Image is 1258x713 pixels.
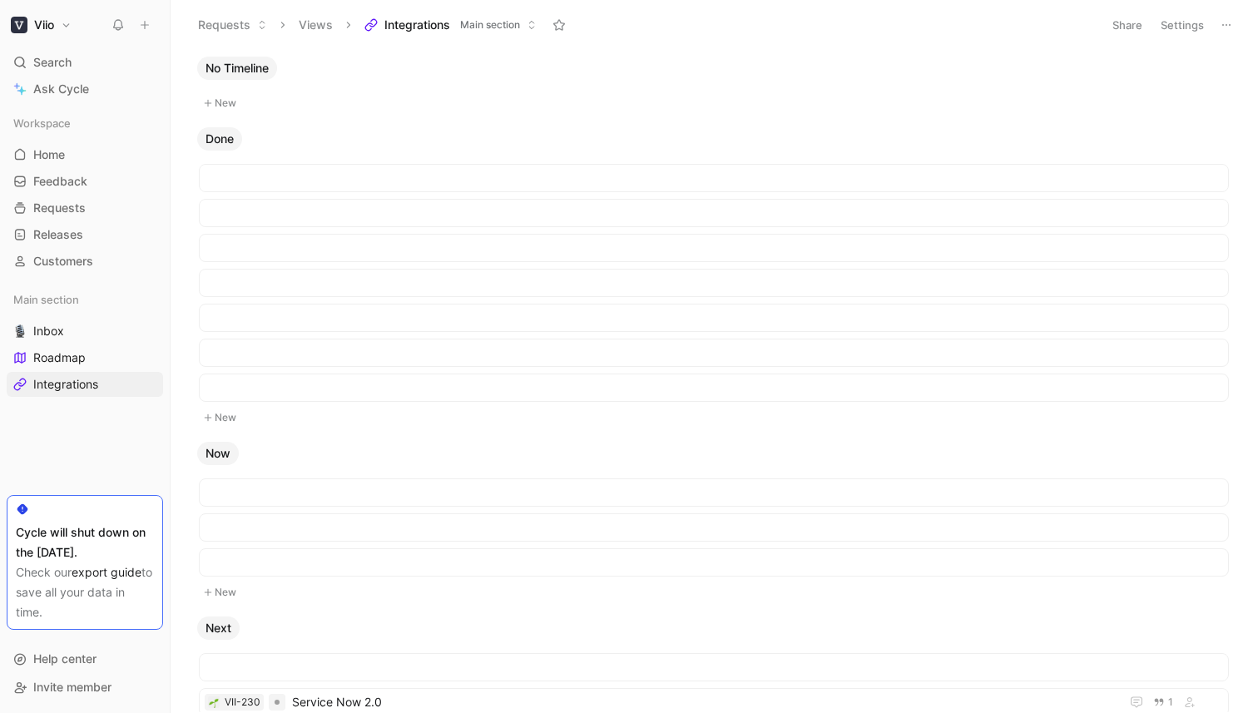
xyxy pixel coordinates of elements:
[7,13,76,37] button: ViioViio
[7,169,163,194] a: Feedback
[7,77,163,102] a: Ask Cycle
[197,93,1231,113] button: New
[206,620,231,636] span: Next
[10,321,30,341] button: 🎙️
[197,442,239,465] button: Now
[7,142,163,167] a: Home
[13,324,27,338] img: 🎙️
[7,345,163,370] a: Roadmap
[7,319,163,344] a: 🎙️Inbox
[33,651,97,666] span: Help center
[209,698,219,708] img: 🌱
[33,146,65,163] span: Home
[34,17,54,32] h1: Viio
[206,131,234,147] span: Done
[7,675,163,700] div: Invite member
[291,12,340,37] button: Views
[33,349,86,366] span: Roadmap
[191,442,1237,603] div: NowNew
[13,115,71,131] span: Workspace
[208,696,220,708] button: 🌱
[7,287,163,397] div: Main section🎙️InboxRoadmapIntegrations
[357,12,544,37] button: IntegrationsMain section
[191,12,275,37] button: Requests
[16,562,154,622] div: Check our to save all your data in time.
[13,291,79,308] span: Main section
[225,694,260,711] div: VII-230
[7,646,163,671] div: Help center
[7,249,163,274] a: Customers
[33,52,72,72] span: Search
[7,50,163,75] div: Search
[1153,13,1211,37] button: Settings
[206,60,269,77] span: No Timeline
[1105,13,1150,37] button: Share
[11,17,27,33] img: Viio
[206,445,230,462] span: Now
[197,616,240,640] button: Next
[7,287,163,312] div: Main section
[7,196,163,220] a: Requests
[197,408,1231,428] button: New
[384,17,450,33] span: Integrations
[33,253,93,270] span: Customers
[7,372,163,397] a: Integrations
[460,17,520,33] span: Main section
[292,692,1113,712] span: Service Now 2.0
[33,173,87,190] span: Feedback
[1150,693,1176,711] button: 1
[33,200,86,216] span: Requests
[197,57,277,80] button: No Timeline
[16,522,154,562] div: Cycle will shut down on the [DATE].
[33,680,111,694] span: Invite member
[7,111,163,136] div: Workspace
[7,222,163,247] a: Releases
[1168,697,1173,707] span: 1
[33,226,83,243] span: Releases
[191,127,1237,428] div: DoneNew
[191,57,1237,114] div: No TimelineNew
[33,323,64,339] span: Inbox
[33,79,89,99] span: Ask Cycle
[33,376,98,393] span: Integrations
[72,565,141,579] a: export guide
[197,127,242,151] button: Done
[197,582,1231,602] button: New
